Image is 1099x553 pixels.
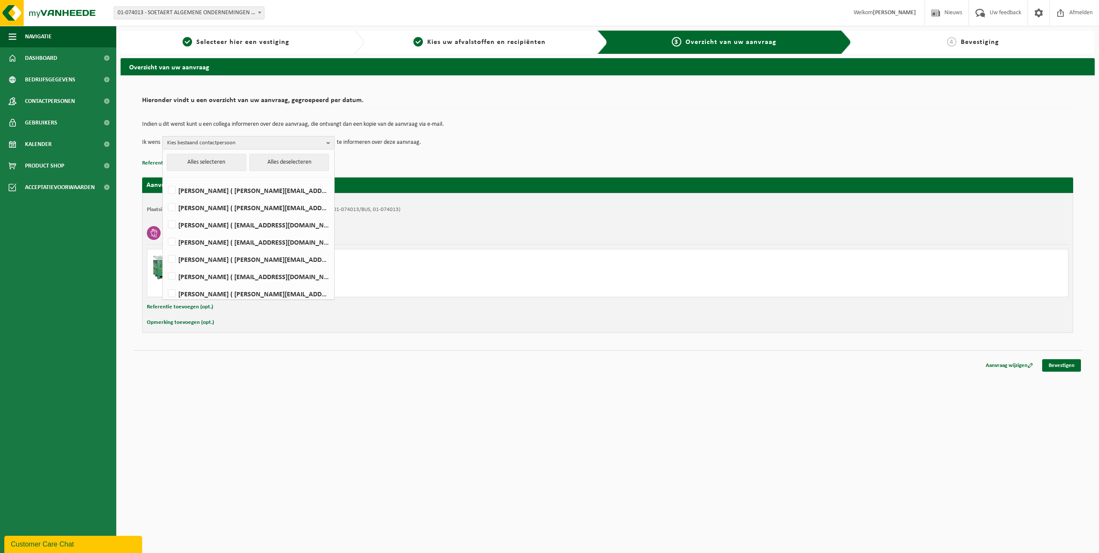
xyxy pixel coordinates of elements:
[167,137,323,149] span: Kies bestaand contactpersoon
[337,136,421,149] p: te informeren over deze aanvraag.
[166,270,330,283] label: [PERSON_NAME] ( [EMAIL_ADDRESS][DOMAIN_NAME] )
[249,154,329,171] button: Alles deselecteren
[873,9,916,16] strong: [PERSON_NAME]
[413,37,423,47] span: 2
[114,7,264,19] span: 01-074013 - SOETAERT ALGEMENE ONDERNEMINGEN - OOSTENDE
[142,97,1073,109] h2: Hieronder vindt u een overzicht van uw aanvraag, gegroepeerd per datum.
[961,39,999,46] span: Bevestiging
[142,121,1073,127] p: Indien u dit wenst kunt u een collega informeren over deze aanvraag, die ontvangt dan een kopie v...
[25,112,57,134] span: Gebruikers
[25,177,95,198] span: Acceptatievoorwaarden
[979,359,1040,372] a: Aanvraag wijzigen
[1042,359,1081,372] a: Bevestigen
[166,218,330,231] label: [PERSON_NAME] ( [EMAIL_ADDRESS][DOMAIN_NAME] )
[947,37,956,47] span: 4
[167,154,246,171] button: Alles selecteren
[166,253,330,266] label: [PERSON_NAME] ( [PERSON_NAME][EMAIL_ADDRESS][DOMAIN_NAME] )
[166,236,330,249] label: [PERSON_NAME] ( [EMAIL_ADDRESS][DOMAIN_NAME] )
[184,267,640,274] div: Ophalen en plaatsen lege
[427,39,546,46] span: Kies uw afvalstoffen en recipiënten
[147,207,184,212] strong: Plaatsingsadres:
[147,301,213,313] button: Referentie toevoegen (opt.)
[146,182,211,189] strong: Aanvraag voor [DATE]
[184,286,640,292] div: Aantal leveren: 2
[125,37,347,47] a: 1Selecteer hier een vestiging
[166,287,330,300] label: [PERSON_NAME] ( [PERSON_NAME][EMAIL_ADDRESS][DOMAIN_NAME] )
[25,69,75,90] span: Bedrijfsgegevens
[142,158,208,169] button: Referentie toevoegen (opt.)
[672,37,681,47] span: 3
[121,58,1095,75] h2: Overzicht van uw aanvraag
[25,47,57,69] span: Dashboard
[166,184,330,197] label: [PERSON_NAME] ( [PERSON_NAME][EMAIL_ADDRESS][DOMAIN_NAME] )
[25,26,52,47] span: Navigatie
[183,37,192,47] span: 1
[25,134,52,155] span: Kalender
[147,317,214,328] button: Opmerking toevoegen (opt.)
[4,534,144,553] iframe: chat widget
[166,201,330,214] label: [PERSON_NAME] ( [PERSON_NAME][EMAIL_ADDRESS][DOMAIN_NAME] )
[25,155,64,177] span: Product Shop
[686,39,776,46] span: Overzicht van uw aanvraag
[114,6,264,19] span: 01-074013 - SOETAERT ALGEMENE ONDERNEMINGEN - OOSTENDE
[152,254,175,280] img: PB-HB-1400-HPE-GN-11.png
[25,90,75,112] span: Contactpersonen
[369,37,591,47] a: 2Kies uw afvalstoffen en recipiënten
[142,136,160,149] p: Ik wens
[162,136,335,149] button: Kies bestaand contactpersoon
[196,39,289,46] span: Selecteer hier een vestiging
[184,279,640,286] div: Aantal ophalen : 2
